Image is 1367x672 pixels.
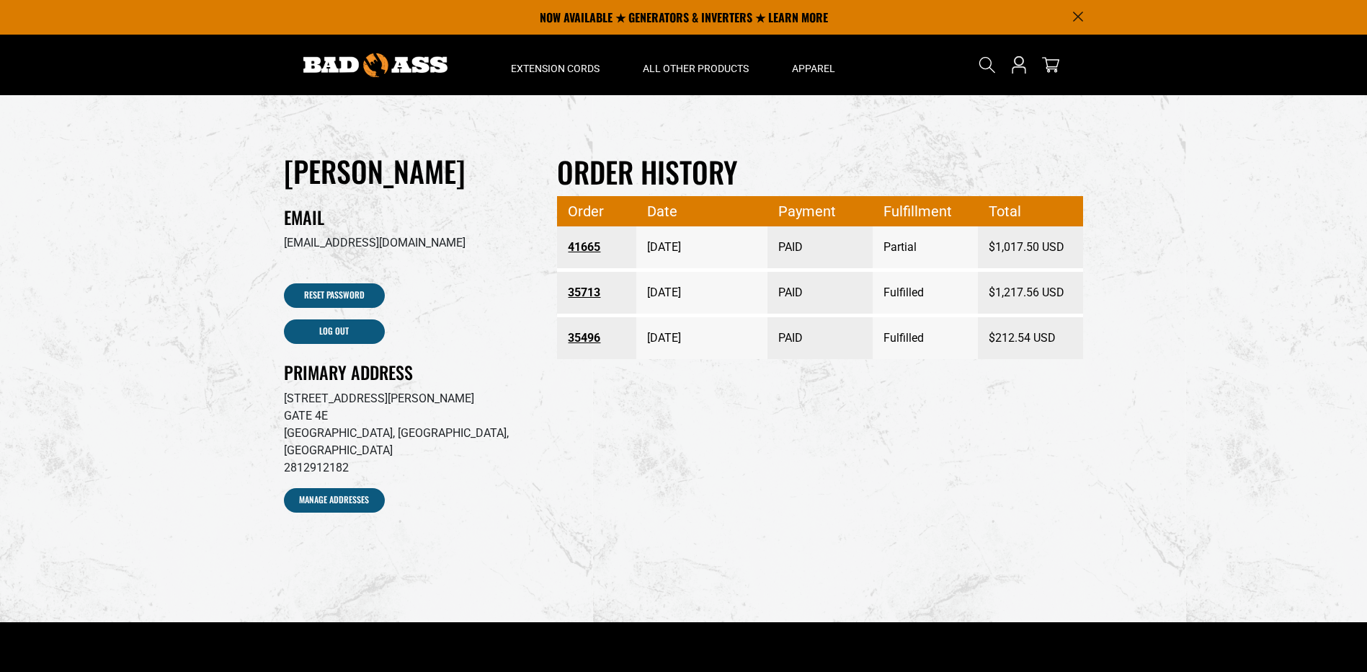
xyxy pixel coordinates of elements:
span: Date [647,197,757,226]
p: [EMAIL_ADDRESS][DOMAIN_NAME] [284,234,536,252]
summary: Search [976,53,999,76]
a: Order number 35713 [568,280,625,306]
a: Order number 41665 [568,234,625,260]
summary: Apparel [770,35,857,95]
h1: [PERSON_NAME] [284,153,536,189]
span: All Other Products [643,62,749,75]
span: Extension Cords [511,62,600,75]
img: Bad Ass Extension Cords [303,53,447,77]
summary: Extension Cords [489,35,621,95]
time: [DATE] [647,331,681,345]
span: Partial [883,227,967,268]
p: [STREET_ADDRESS][PERSON_NAME] [284,390,536,407]
h2: Email [284,206,536,229]
time: [DATE] [647,286,681,299]
span: $212.54 USD [989,318,1072,358]
span: Fulfillment [883,197,967,226]
a: Log out [284,319,385,344]
p: 2812912182 [284,459,536,477]
span: $1,217.56 USD [989,273,1072,313]
span: Order [568,197,625,226]
span: PAID [778,318,862,358]
time: [DATE] [647,240,681,254]
span: Fulfilled [883,273,967,313]
a: Order number 35496 [568,325,625,351]
span: PAID [778,273,862,313]
summary: All Other Products [621,35,770,95]
a: Manage Addresses [284,488,385,513]
span: $1,017.50 USD [989,227,1072,268]
h2: Primary Address [284,361,536,384]
span: Fulfilled [883,318,967,358]
span: Total [989,197,1072,226]
span: Payment [778,197,862,226]
span: Apparel [792,62,835,75]
p: [GEOGRAPHIC_DATA], [GEOGRAPHIC_DATA], [GEOGRAPHIC_DATA] [284,425,536,459]
p: GATE 4E [284,407,536,425]
span: PAID [778,227,862,268]
h2: Order history [557,153,1083,190]
a: Reset Password [284,283,385,308]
